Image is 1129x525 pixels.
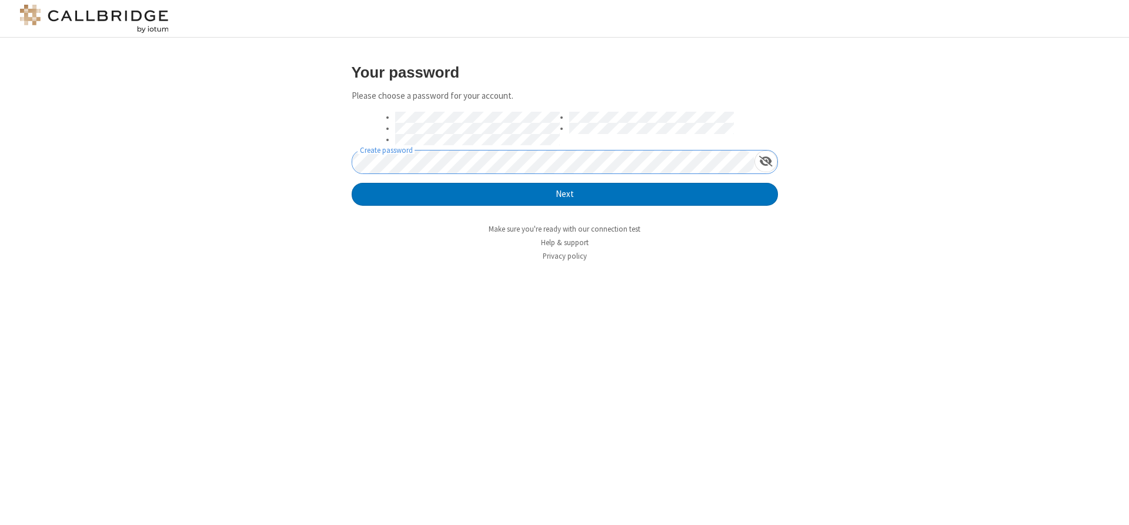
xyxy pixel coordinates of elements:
p: Please choose a password for your account. [352,89,778,103]
h3: Your password [352,64,778,81]
input: Create password [352,151,754,173]
a: Make sure you're ready with our connection test [489,224,640,234]
div: Show password [754,151,777,172]
a: Help & support [541,238,589,248]
a: Privacy policy [543,251,587,261]
img: logo@2x.png [18,5,171,33]
button: Next [352,183,778,206]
